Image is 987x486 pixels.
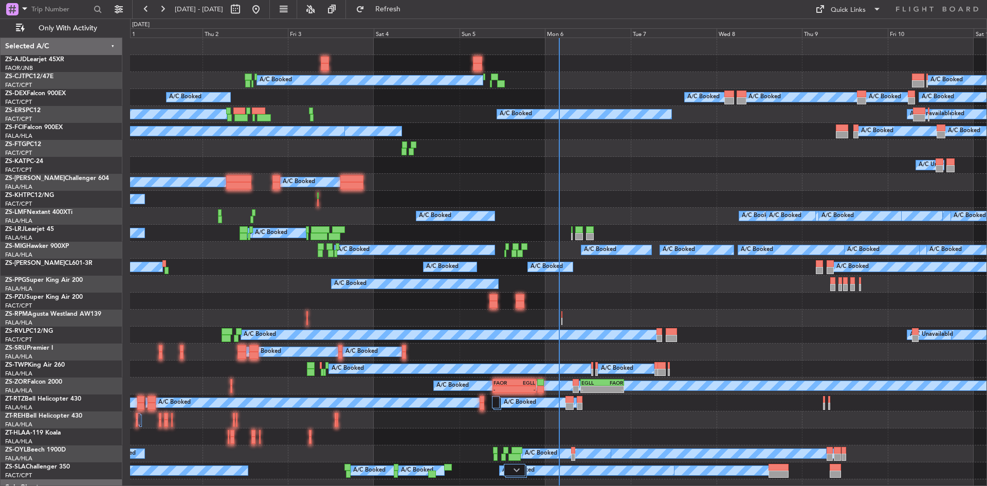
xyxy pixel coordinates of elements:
[345,344,378,359] div: A/C Booked
[5,430,26,436] span: ZT-HLA
[687,89,720,105] div: A/C Booked
[663,242,695,258] div: A/C Booked
[5,387,32,394] a: FALA/HLA
[5,379,27,385] span: ZS-ZOR
[132,21,150,29] div: [DATE]
[5,413,82,419] a: ZT-REHBell Helicopter 430
[5,370,32,377] a: FALA/HLA
[5,192,54,199] a: ZS-KHTPC12/NG
[5,141,41,148] a: ZS-FTGPC12
[504,395,536,410] div: A/C Booked
[5,57,27,63] span: ZS-AJD
[5,455,32,462] a: FALA/HLA
[5,396,25,402] span: ZT-RTZ
[5,183,32,191] a: FALA/HLA
[5,124,24,131] span: ZS-FCI
[283,174,315,190] div: A/C Booked
[332,361,364,376] div: A/C Booked
[5,362,28,368] span: ZS-TWP
[5,91,27,97] span: ZS-DEX
[5,158,43,165] a: ZS-KATPC-24
[5,294,83,300] a: ZS-PZUSuper King Air 200
[5,413,26,419] span: ZT-REH
[436,378,469,393] div: A/C Booked
[5,277,83,283] a: ZS-PPGSuper King Air 200
[5,243,26,249] span: ZS-MIG
[502,463,535,478] div: A/C Booked
[500,106,532,122] div: A/C Booked
[581,380,602,386] div: EGLL
[5,345,27,351] span: ZS-SRU
[5,472,32,479] a: FACT/CPT
[5,57,64,63] a: ZS-AJDLearjet 45XR
[367,6,410,13] span: Refresh
[831,5,866,15] div: Quick Links
[888,28,974,38] div: Fri 10
[175,5,223,14] span: [DATE] - [DATE]
[5,260,65,266] span: ZS-[PERSON_NAME]
[910,106,953,122] div: A/C Unavailable
[5,107,41,114] a: ZS-ERSPC12
[288,28,374,38] div: Fri 3
[545,28,631,38] div: Mon 6
[5,430,61,436] a: ZT-HLAA-119 Koala
[250,225,283,241] div: A/C Booked
[5,200,32,208] a: FACT/CPT
[203,28,288,38] div: Thu 2
[5,175,109,182] a: ZS-[PERSON_NAME]Challenger 604
[5,311,28,317] span: ZS-RPM
[525,446,557,461] div: A/C Booked
[460,28,545,38] div: Sun 5
[5,336,32,344] a: FACT/CPT
[514,468,520,472] img: arrow-gray.svg
[244,327,276,343] div: A/C Booked
[5,353,32,361] a: FALA/HLA
[5,141,26,148] span: ZS-FTG
[810,1,886,17] button: Quick Links
[5,396,81,402] a: ZT-RTZBell Helicopter 430
[847,242,880,258] div: A/C Booked
[5,98,32,106] a: FACT/CPT
[741,242,773,258] div: A/C Booked
[5,277,26,283] span: ZS-PPG
[5,149,32,157] a: FACT/CPT
[5,74,53,80] a: ZS-CJTPC12/47E
[5,328,53,334] a: ZS-RVLPC12/NG
[910,327,953,343] div: A/C Unavailable
[581,386,602,392] div: -
[5,379,62,385] a: ZS-ZORFalcon 2000
[930,73,963,88] div: A/C Booked
[5,175,65,182] span: ZS-[PERSON_NAME]
[869,89,901,105] div: A/C Booked
[5,81,32,89] a: FACT/CPT
[374,28,460,38] div: Sat 4
[748,89,781,105] div: A/C Booked
[5,64,33,72] a: FAOR/JNB
[531,259,563,275] div: A/C Booked
[419,208,451,224] div: A/C Booked
[5,447,27,453] span: ZS-OYL
[5,243,69,249] a: ZS-MIGHawker 900XP
[922,89,954,105] div: A/C Booked
[929,242,962,258] div: A/C Booked
[249,344,281,359] div: A/C Booked
[260,73,292,88] div: A/C Booked
[5,115,32,123] a: FACT/CPT
[5,438,32,445] a: FALA/HLA
[742,208,774,224] div: A/C Booked
[5,328,26,334] span: ZS-RVL
[602,386,623,392] div: -
[337,242,370,258] div: A/C Booked
[861,123,893,139] div: A/C Booked
[5,260,93,266] a: ZS-[PERSON_NAME]CL601-3R
[5,311,101,317] a: ZS-RPMAgusta Westland AW139
[27,25,108,32] span: Only With Activity
[5,91,66,97] a: ZS-DEXFalcon 900EX
[515,386,535,392] div: -
[954,208,986,224] div: A/C Booked
[919,157,961,173] div: A/C Unavailable
[5,294,26,300] span: ZS-PZU
[5,464,26,470] span: ZS-SLA
[515,380,535,386] div: EGLL
[351,1,413,17] button: Refresh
